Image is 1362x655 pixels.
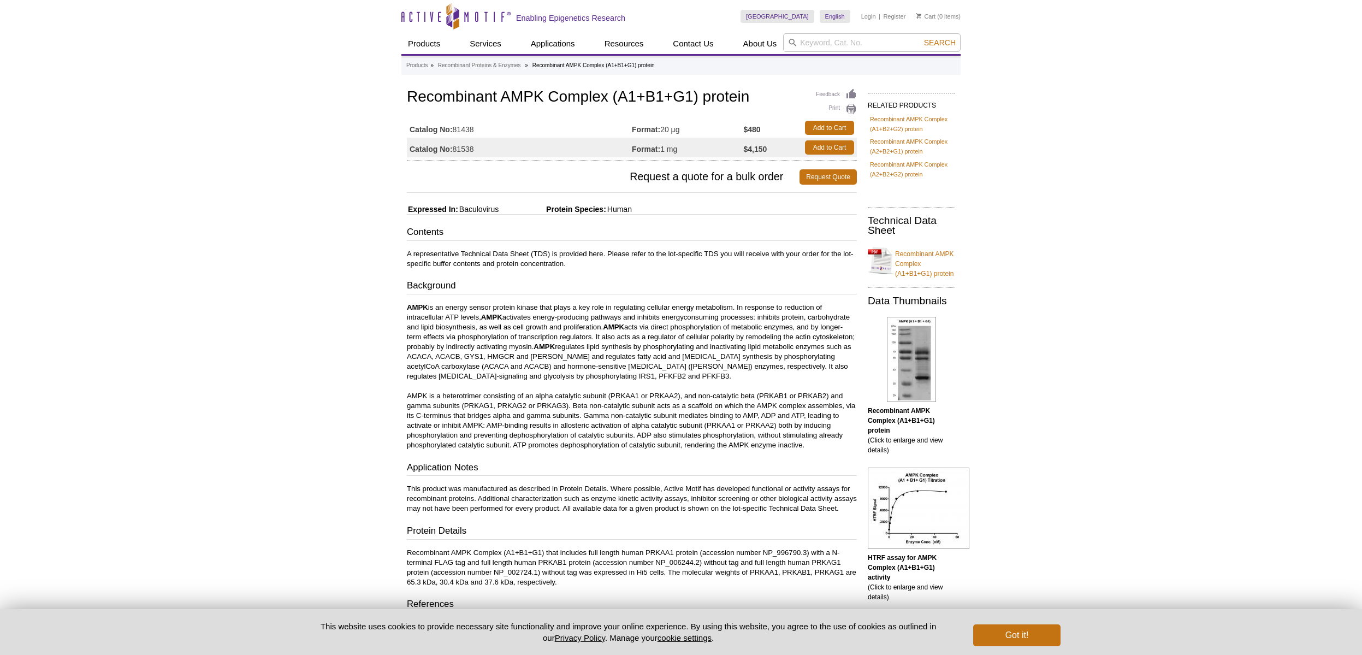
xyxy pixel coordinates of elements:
h2: Data Thumbnails [868,296,955,306]
h1: Recombinant AMPK Complex (A1+B1+G1) protein [407,88,857,107]
li: » [525,62,528,68]
b: HTRF assay for AMPK Complex (A1+B1+G1) activity [868,554,937,581]
a: Recombinant AMPK Complex (A2+B2+G1) protein [870,137,953,156]
a: Applications [524,33,582,54]
strong: Format: [632,125,660,134]
a: Request Quote [800,169,857,185]
h2: Enabling Epigenetics Research [516,13,625,23]
li: (0 items) [916,10,961,23]
p: A representative Technical Data Sheet (TDS) is provided here. Please refer to the lot-specific TD... [407,249,857,269]
p: is an energy sensor protein kinase that plays a key role in regulating cellular energy metabolism... [407,303,857,450]
li: » [430,62,434,68]
a: Recombinant AMPK Complex (A1+B2+G2) protein [870,114,953,134]
a: English [820,10,850,23]
p: Recombinant AMPK Complex (A1+B1+G1) that includes full length human PRKAA1 protein (accession num... [407,548,857,587]
span: Protein Species: [501,205,606,214]
strong: $4,150 [744,144,767,154]
strong: AMPK [534,343,555,351]
strong: Catalog No: [410,144,453,154]
td: 1 mg [632,138,744,157]
a: Login [861,13,876,20]
span: Request a quote for a bulk order [407,169,800,185]
a: Cart [916,13,935,20]
h2: RELATED PRODUCTS [868,93,955,113]
a: Register [883,13,905,20]
strong: AMPK [481,313,502,321]
a: Recombinant Proteins & Enzymes [438,61,521,70]
a: Privacy Policy [555,633,605,642]
td: 81538 [407,138,632,157]
a: Recombinant AMPK Complex (A2+B2+G2) protein [870,160,953,179]
td: 81438 [407,118,632,138]
a: Feedback [816,88,857,101]
img: HTRF assay for AMPK Complex (A1+B1+G1) activity [868,468,969,549]
span: Search [924,38,956,47]
strong: AMPK [603,323,624,331]
a: Resources [598,33,650,54]
strong: Catalog No: [410,125,453,134]
a: About Us [737,33,784,54]
button: cookie settings [658,633,712,642]
span: Human [606,205,632,214]
b: Recombinant AMPK Complex (A1+B1+G1) protein [868,407,935,434]
td: 20 µg [632,118,744,138]
img: Your Cart [916,13,921,19]
span: Expressed In: [407,205,458,214]
img: Recombinant AMPK Complex (A1+B1+G1) protein [887,317,936,402]
a: Services [463,33,508,54]
strong: $480 [744,125,761,134]
button: Got it! [973,624,1061,646]
a: Products [401,33,447,54]
a: Products [406,61,428,70]
p: (Click to enlarge and view details) [868,553,955,602]
h3: Application Notes [407,461,857,476]
p: (Click to enlarge and view details) [868,406,955,455]
input: Keyword, Cat. No. [783,33,961,52]
h2: Technical Data Sheet [868,216,955,235]
p: This product was manufactured as described in Protein Details. Where possible, Active Motif has d... [407,484,857,514]
h3: Protein Details [407,524,857,540]
a: Add to Cart [805,140,854,155]
h3: Contents [407,226,857,241]
a: Recombinant AMPK Complex (A1+B1+G1) protein [868,243,955,279]
h3: References [407,598,857,613]
a: Print [816,103,857,115]
a: [GEOGRAPHIC_DATA] [741,10,814,23]
strong: Format: [632,144,660,154]
h3: Background [407,279,857,294]
li: Recombinant AMPK Complex (A1+B1+G1) protein [532,62,655,68]
span: Baculovirus [458,205,499,214]
button: Search [921,38,959,48]
a: Add to Cart [805,121,854,135]
li: | [879,10,880,23]
a: Contact Us [666,33,720,54]
strong: AMPK [407,303,428,311]
p: This website uses cookies to provide necessary site functionality and improve your online experie... [301,621,955,644]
